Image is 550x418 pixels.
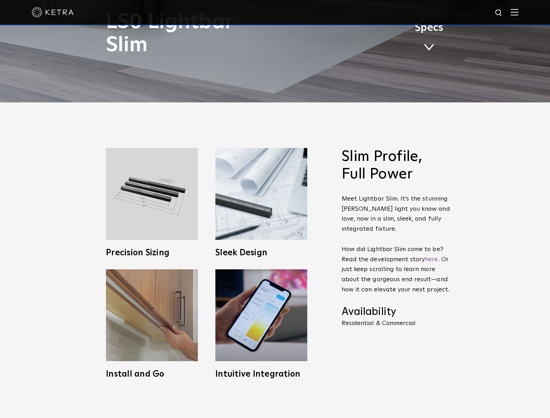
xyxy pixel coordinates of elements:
[425,256,438,263] a: here
[106,370,198,378] h3: Install and Go
[342,305,450,319] h4: Availability
[215,269,307,361] img: L30_SystemIntegration
[32,7,74,18] img: ketra-logo-2019-white
[511,9,518,15] img: Hamburger%20Nav.svg
[215,370,307,378] h3: Intuitive Integration
[106,11,304,57] h1: LS0 Lightbar Slim
[215,249,307,257] h3: Sleek Design
[215,148,307,240] img: L30_SlimProfile
[106,269,198,361] img: LS0_Easy_Install
[495,9,503,18] img: search icon
[106,148,198,240] img: L30_Custom_Length_Black-2
[415,26,443,53] a: Specs
[106,249,198,257] h3: Precision Sizing
[415,23,443,33] span: Specs
[342,148,450,183] h2: Slim Profile, Full Power
[342,194,450,295] p: Meet Lightbar Slim. It’s the stunning [PERSON_NAME] light you know and love, now in a slim, sleek...
[342,320,450,326] p: Residential & Commercial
